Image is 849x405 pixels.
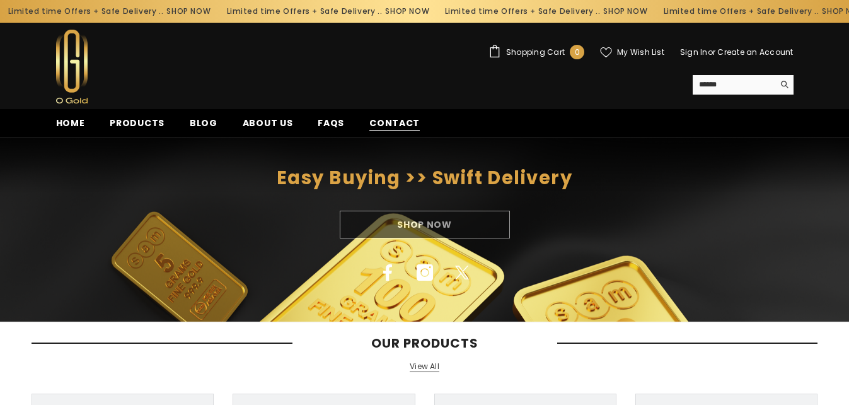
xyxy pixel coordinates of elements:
[243,117,293,129] span: About us
[292,336,557,351] span: Our Products
[56,30,88,103] img: Ogold Shop
[717,47,793,57] a: Create an Account
[357,116,432,138] a: Contact
[488,45,584,59] a: Shopping Cart
[693,75,794,95] summary: Search
[305,116,357,138] a: FAQs
[506,49,565,56] span: Shopping Cart
[318,117,344,129] span: FAQs
[190,117,217,129] span: Blog
[621,1,840,21] div: Limited time Offers + Safe Delivery ..
[230,116,306,138] a: About us
[132,4,176,18] a: SHOP NOW
[680,47,708,57] a: Sign In
[788,4,832,18] a: SHOP NOW
[369,117,420,130] span: Contact
[110,117,165,129] span: Products
[97,116,177,138] a: Products
[410,361,439,372] a: View All
[56,117,85,129] span: Home
[351,4,395,18] a: SHOP NOW
[177,116,230,138] a: Blog
[184,1,403,21] div: Limited time Offers + Safe Delivery ..
[617,49,664,56] span: My Wish List
[403,1,621,21] div: Limited time Offers + Safe Delivery ..
[600,47,664,58] a: My Wish List
[569,4,613,18] a: SHOP NOW
[774,75,794,94] button: Search
[708,47,715,57] span: or
[43,116,98,138] a: Home
[575,45,580,59] span: 0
